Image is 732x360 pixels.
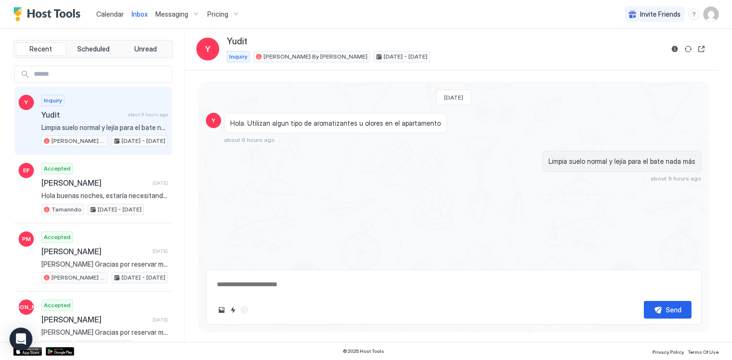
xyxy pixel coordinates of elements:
a: Terms Of Use [688,346,719,356]
input: Input Field [30,66,172,82]
span: Limpia suelo normal y lejía para el bate nada más [549,157,695,166]
span: Y [212,116,215,125]
span: [DATE] - [DATE] [122,273,165,282]
div: User profile [703,7,719,22]
span: Yudit [41,110,124,120]
span: Pricing [207,10,228,19]
span: Inquiry [229,52,247,61]
a: Calendar [96,9,124,19]
span: [PERSON_NAME] [41,315,149,324]
span: Y [24,98,28,107]
span: [DATE] [152,248,168,254]
a: Google Play Store [46,347,74,356]
button: Open reservation [696,43,707,55]
div: Open Intercom Messenger [10,328,32,350]
span: Scheduled [77,45,110,53]
span: [PERSON_NAME] By [PERSON_NAME] [51,137,105,145]
span: Recent [30,45,52,53]
button: Unread [120,42,171,56]
span: Unread [134,45,157,53]
span: about 9 hours ago [224,136,275,143]
span: © 2025 Host Tools [343,348,384,354]
div: tab-group [13,40,173,58]
span: Yudit [227,36,247,47]
span: Hola buenas noches, estaría necesitando alquilar por unos 13. Sería para dos señoras de 60 años q... [41,191,168,200]
span: Y [205,43,210,55]
div: Send [666,305,681,315]
span: Accepted [44,301,71,310]
span: about 9 hours ago [128,111,168,118]
a: App Store [13,347,42,356]
button: Recent [16,42,66,56]
button: Send [644,301,691,319]
span: EF [23,166,30,175]
button: Quick reply [227,304,239,316]
span: [DATE] [152,180,168,186]
span: [DATE] - [DATE] [122,137,165,145]
span: Messaging [155,10,188,19]
button: Upload image [216,304,227,316]
span: [PERSON_NAME] [41,247,149,256]
span: [DATE] - [DATE] [98,205,142,214]
span: Calendar [96,10,124,18]
span: [PERSON_NAME] Gracias por reservar mi apartamento, estoy encantada de teneros por aquí. Te estaré... [41,260,168,269]
a: Host Tools Logo [13,7,85,21]
span: [DATE] - [DATE] [384,52,427,61]
span: [PERSON_NAME] [41,178,149,188]
span: [DATE] [444,94,463,101]
button: Reservation information [669,43,681,55]
span: Inbox [132,10,148,18]
div: menu [688,9,700,20]
button: Sync reservation [682,43,694,55]
span: Accepted [44,164,71,173]
span: Terms Of Use [688,349,719,355]
a: Inbox [132,9,148,19]
span: about 9 hours ago [651,175,701,182]
span: Hola. Utilizan algun tipo de aromatizantes u olores en el apartamento [230,119,441,128]
span: Privacy Policy [652,349,684,355]
span: [PERSON_NAME] By [PERSON_NAME] [264,52,367,61]
span: Limpia suelo normal y lejía para el bate nada más [41,123,168,132]
span: Invite Friends [640,10,681,19]
span: [PERSON_NAME] Gracias por reservar mi apartamento, estoy encantada de teneros por aquí. Te estaré... [41,328,168,337]
button: Scheduled [68,42,119,56]
span: Accepted [44,233,71,241]
span: PM [22,235,31,243]
span: Inquiry [44,96,62,105]
span: Tamarindo [51,205,81,214]
span: [PERSON_NAME] [3,303,50,311]
a: Privacy Policy [652,346,684,356]
span: [PERSON_NAME] By [PERSON_NAME] [51,273,105,282]
span: [DATE] [152,317,168,323]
